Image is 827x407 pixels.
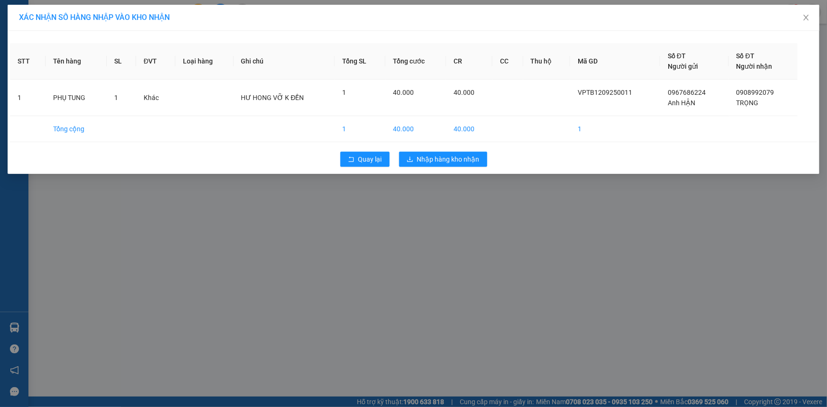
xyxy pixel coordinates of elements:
span: Số ĐT [668,52,686,60]
button: Close [793,5,819,31]
span: XÁC NHẬN SỐ HÀNG NHẬP VÀO KHO NHẬN [19,13,170,22]
td: Khác [136,80,175,116]
td: 1 [10,80,45,116]
td: 1 [335,116,385,142]
span: 1 [114,94,118,101]
th: STT [10,43,45,80]
span: VPTB1209250011 [578,89,632,96]
span: 1 [342,89,346,96]
th: Tổng SL [335,43,385,80]
span: 0967686224 [668,89,706,96]
span: download [407,156,413,163]
th: ĐVT [136,43,175,80]
td: PHỤ TUNG [45,80,107,116]
th: CC [492,43,523,80]
td: Tổng cộng [45,116,107,142]
th: SL [107,43,136,80]
td: 40.000 [446,116,492,142]
span: rollback [348,156,354,163]
span: 40.000 [454,89,474,96]
span: TRỌNG [736,99,759,107]
th: Tổng cước [385,43,446,80]
span: Nhập hàng kho nhận [417,154,480,164]
th: Ghi chú [234,43,335,80]
th: CR [446,43,492,80]
span: 0908992079 [736,89,774,96]
th: Loại hàng [175,43,234,80]
td: 1 [570,116,660,142]
th: Mã GD [570,43,660,80]
span: close [802,14,810,21]
span: Quay lại [358,154,382,164]
th: Tên hàng [45,43,107,80]
span: HƯ HONG VỠ K ĐỀN [241,94,304,101]
button: rollbackQuay lại [340,152,390,167]
span: 40.000 [393,89,414,96]
span: Anh HẬN [668,99,695,107]
span: Người nhận [736,63,772,70]
span: Người gửi [668,63,698,70]
span: Số ĐT [736,52,754,60]
th: Thu hộ [523,43,570,80]
td: 40.000 [385,116,446,142]
button: downloadNhập hàng kho nhận [399,152,487,167]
